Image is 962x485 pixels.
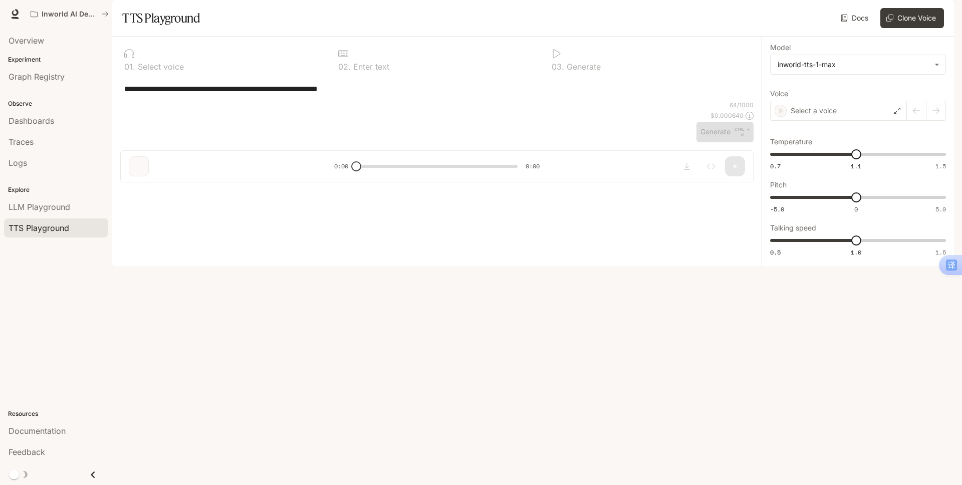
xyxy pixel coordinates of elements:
p: Talking speed [770,224,816,231]
p: 0 2 . [338,63,351,71]
button: All workspaces [26,4,113,24]
div: inworld-tts-1-max [771,55,945,74]
p: 64 / 1000 [730,101,754,109]
p: Temperature [770,138,812,145]
p: 0 1 . [124,63,135,71]
span: 1.5 [935,162,946,170]
p: Pitch [770,181,787,188]
span: 5.0 [935,205,946,213]
p: Voice [770,90,788,97]
button: Clone Voice [880,8,944,28]
span: 1.5 [935,248,946,257]
div: inworld-tts-1-max [778,60,929,70]
span: 0.7 [770,162,781,170]
p: Model [770,44,791,51]
p: Enter text [351,63,389,71]
p: Select a voice [791,106,837,116]
span: 1.1 [851,162,861,170]
span: 0 [854,205,858,213]
h1: TTS Playground [122,8,200,28]
span: 0.5 [770,248,781,257]
p: Select voice [135,63,184,71]
span: 1.0 [851,248,861,257]
p: 0 3 . [552,63,564,71]
p: $ 0.000640 [710,111,744,120]
p: Generate [564,63,601,71]
a: Docs [839,8,872,28]
p: Inworld AI Demos [42,10,98,19]
span: -5.0 [770,205,784,213]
